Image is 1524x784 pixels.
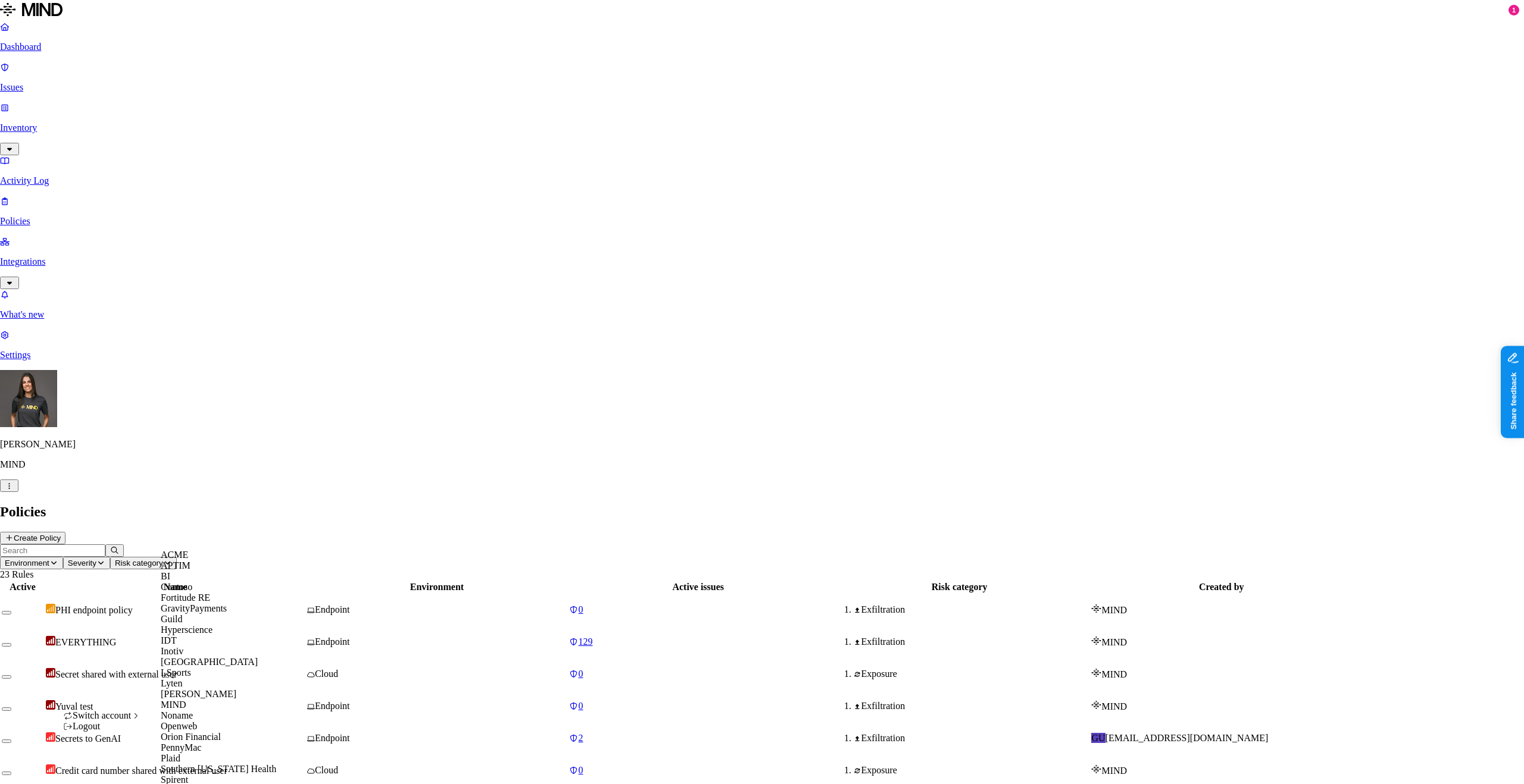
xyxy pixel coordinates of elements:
span: 0 [579,765,583,775]
span: MIND [1101,637,1127,647]
div: Exposure [854,669,1089,679]
img: mind-logo-icon.svg [1091,700,1101,710]
span: Endpoint [315,636,350,647]
span: Credit card number shared with external user [55,766,227,776]
div: Exfiltration [854,604,1089,615]
img: mind-logo-icon.svg [1091,764,1101,774]
span: MIND [1101,701,1127,711]
div: Exfiltration [854,701,1089,711]
span: 0 [579,604,583,614]
span: Noname [161,710,193,720]
span: ACME [161,550,188,560]
span: 0 [579,701,583,711]
span: Fortitude RE [161,592,210,603]
span: [PERSON_NAME] [161,689,236,699]
span: 2 [579,733,583,743]
span: 0 [579,669,583,679]
div: Exfiltration [854,636,1089,647]
span: Switch account [73,710,131,720]
span: Endpoint [315,733,350,743]
span: Hyperscience [161,625,213,635]
div: Environment [307,582,566,592]
span: LSports [161,667,191,678]
img: severity-low.svg [46,604,55,613]
span: IDT [161,635,177,645]
span: Contoso [161,582,192,592]
span: Environment [5,559,49,567]
span: Orion Financial [161,732,221,742]
img: mind-logo-icon.svg [1091,604,1101,613]
span: Plaid [161,753,180,763]
div: 1 [1509,5,1519,15]
span: EVERYTHING [55,637,116,647]
span: Risk category [115,559,163,567]
div: Exposure [854,765,1089,776]
span: Yuval test [55,701,93,711]
span: GravityPayments [161,603,227,613]
span: PennyMac [161,742,201,752]
span: Cloud [315,765,338,775]
img: severity-high.svg [46,764,55,774]
span: Cloud [315,669,338,679]
img: mind-logo-icon.svg [1091,668,1101,678]
span: GU [1091,733,1105,743]
div: Name [46,582,305,592]
img: severity-critical.svg [46,668,55,678]
span: Openweb [161,721,197,731]
span: MIND [1101,669,1127,679]
span: Endpoint [315,701,350,711]
span: 129 [579,636,593,647]
div: Active issues [569,582,827,592]
span: Lyten [161,678,182,688]
img: mind-logo-icon.svg [1091,636,1101,645]
img: severity-critical.svg [46,636,55,645]
span: Secrets to GenAI [55,733,121,744]
span: Inotiv [161,646,183,656]
span: BI [161,571,170,581]
div: Logout [63,721,140,732]
span: Guild [161,614,182,624]
div: Risk category [830,582,1089,592]
span: Endpoint [315,604,350,614]
span: Severity [68,559,96,567]
span: PHI endpoint policy [55,605,133,615]
div: Active [2,582,43,592]
span: MIND [161,700,186,710]
div: Created by [1091,582,1351,592]
span: [EMAIL_ADDRESS][DOMAIN_NAME] [1105,733,1269,743]
img: severity-critical.svg [46,700,55,710]
div: Exfiltration [854,733,1089,744]
span: Southern [US_STATE] Health [161,764,276,774]
span: [GEOGRAPHIC_DATA] [161,657,258,667]
span: APTIM [161,560,190,570]
span: MIND [1101,605,1127,615]
span: MIND [1101,766,1127,776]
span: Secret shared with external user [55,669,177,679]
img: severity-high.svg [46,732,55,742]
